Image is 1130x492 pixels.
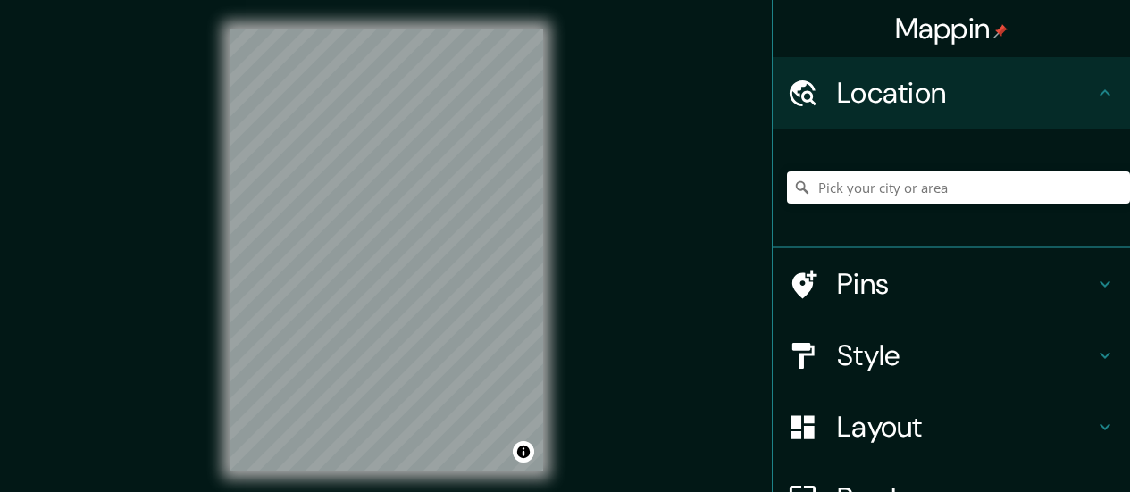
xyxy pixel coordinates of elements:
[837,266,1094,302] h4: Pins
[773,391,1130,463] div: Layout
[895,11,1009,46] h4: Mappin
[513,441,534,463] button: Toggle attribution
[837,409,1094,445] h4: Layout
[773,57,1130,129] div: Location
[787,171,1130,204] input: Pick your city or area
[837,75,1094,111] h4: Location
[230,29,543,471] canvas: Map
[837,338,1094,373] h4: Style
[773,248,1130,320] div: Pins
[993,24,1008,38] img: pin-icon.png
[773,320,1130,391] div: Style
